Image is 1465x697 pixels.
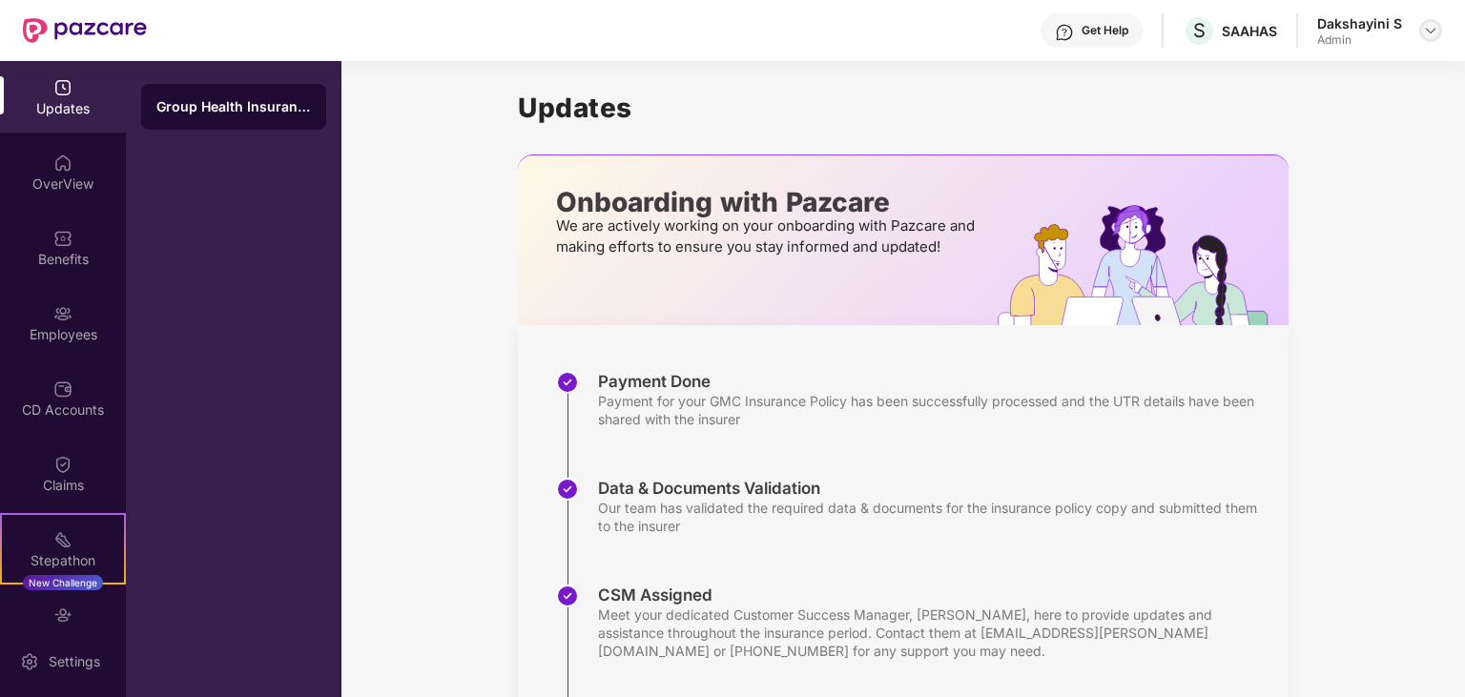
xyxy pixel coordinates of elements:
[23,18,147,43] img: New Pazcare Logo
[598,499,1269,535] div: Our team has validated the required data & documents for the insurance policy copy and submitted ...
[23,575,103,590] div: New Challenge
[53,229,72,248] img: svg+xml;base64,PHN2ZyBpZD0iQmVuZWZpdHMiIHhtbG5zPSJodHRwOi8vd3d3LnczLm9yZy8yMDAwL3N2ZyIgd2lkdGg9Ij...
[1193,19,1206,42] span: S
[556,215,980,257] p: We are actively working on your onboarding with Pazcare and making efforts to ensure you stay inf...
[53,78,72,97] img: svg+xml;base64,PHN2ZyBpZD0iVXBkYXRlZCIgeG1sbnM9Imh0dHA6Ly93d3cudzMub3JnLzIwMDAvc3ZnIiB3aWR0aD0iMj...
[598,371,1269,392] div: Payment Done
[20,652,39,671] img: svg+xml;base64,PHN2ZyBpZD0iU2V0dGluZy0yMHgyMCIgeG1sbnM9Imh0dHA6Ly93d3cudzMub3JnLzIwMDAvc3ZnIiB3aW...
[1423,23,1438,38] img: svg+xml;base64,PHN2ZyBpZD0iRHJvcGRvd24tMzJ4MzIiIHhtbG5zPSJodHRwOi8vd3d3LnczLm9yZy8yMDAwL3N2ZyIgd2...
[598,605,1269,660] div: Meet your dedicated Customer Success Manager, [PERSON_NAME], here to provide updates and assistan...
[598,584,1269,605] div: CSM Assigned
[2,551,124,570] div: Stepathon
[598,478,1269,499] div: Data & Documents Validation
[53,605,72,625] img: svg+xml;base64,PHN2ZyBpZD0iRW5kb3JzZW1lbnRzIiB4bWxucz0iaHR0cDovL3d3dy53My5vcmcvMjAwMC9zdmciIHdpZH...
[53,455,72,474] img: svg+xml;base64,PHN2ZyBpZD0iQ2xhaW0iIHhtbG5zPSJodHRwOi8vd3d3LnczLm9yZy8yMDAwL3N2ZyIgd2lkdGg9IjIwIi...
[1317,14,1402,32] div: Dakshayini S
[1317,32,1402,48] div: Admin
[556,371,579,394] img: svg+xml;base64,PHN2ZyBpZD0iU3RlcC1Eb25lLTMyeDMyIiB4bWxucz0iaHR0cDovL3d3dy53My5vcmcvMjAwMC9zdmciIH...
[1222,22,1277,40] div: SAAHAS
[53,304,72,323] img: svg+xml;base64,PHN2ZyBpZD0iRW1wbG95ZWVzIiB4bWxucz0iaHR0cDovL3d3dy53My5vcmcvMjAwMC9zdmciIHdpZHRoPS...
[518,92,1289,124] h1: Updates
[1055,23,1074,42] img: svg+xml;base64,PHN2ZyBpZD0iSGVscC0zMngzMiIgeG1sbnM9Imh0dHA6Ly93d3cudzMub3JnLzIwMDAvc3ZnIiB3aWR0aD...
[156,97,311,116] div: Group Health Insurance
[53,379,72,399] img: svg+xml;base64,PHN2ZyBpZD0iQ0RfQWNjb3VudHMiIGRhdGEtbmFtZT0iQ0QgQWNjb3VudHMiIHhtbG5zPSJodHRwOi8vd3...
[598,392,1269,428] div: Payment for your GMC Insurance Policy has been successfully processed and the UTR details have be...
[53,154,72,173] img: svg+xml;base64,PHN2ZyBpZD0iSG9tZSIgeG1sbnM9Imh0dHA6Ly93d3cudzMub3JnLzIwMDAvc3ZnIiB3aWR0aD0iMjAiIG...
[53,530,72,549] img: svg+xml;base64,PHN2ZyB4bWxucz0iaHR0cDovL3d3dy53My5vcmcvMjAwMC9zdmciIHdpZHRoPSIyMSIgaGVpZ2h0PSIyMC...
[556,194,980,211] p: Onboarding with Pazcare
[1082,23,1128,38] div: Get Help
[556,478,579,501] img: svg+xml;base64,PHN2ZyBpZD0iU3RlcC1Eb25lLTMyeDMyIiB4bWxucz0iaHR0cDovL3d3dy53My5vcmcvMjAwMC9zdmciIH...
[556,584,579,607] img: svg+xml;base64,PHN2ZyBpZD0iU3RlcC1Eb25lLTMyeDMyIiB4bWxucz0iaHR0cDovL3d3dy53My5vcmcvMjAwMC9zdmciIH...
[998,205,1289,325] img: hrOnboarding
[43,652,106,671] div: Settings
